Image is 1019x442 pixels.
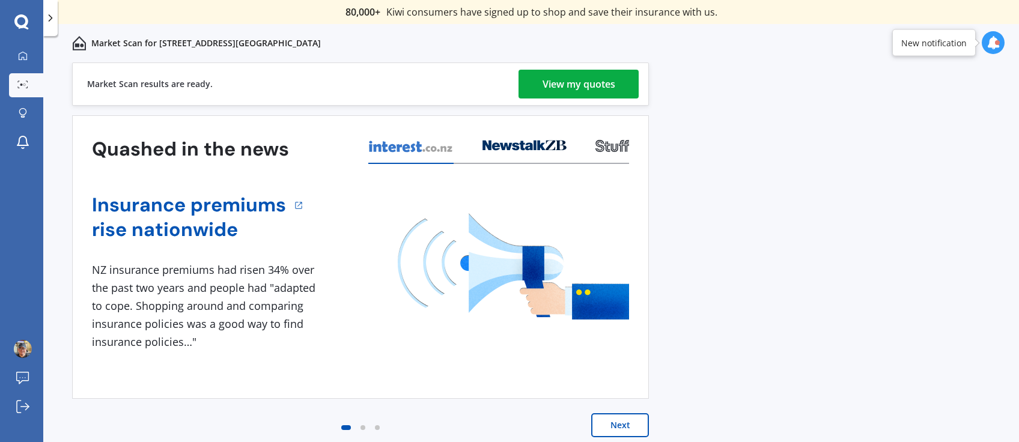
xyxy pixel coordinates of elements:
img: home-and-contents.b802091223b8502ef2dd.svg [72,36,87,50]
img: ACg8ocJr9JXakoYzT46gh2yoz4IJKoWDPhJoSx_1KvV3tH3DlDhh12v9ZA=s96-c [14,340,32,358]
div: Market Scan results are ready. [87,63,213,105]
div: View my quotes [543,70,615,98]
h3: Quashed in the news [92,137,289,162]
img: media image [398,213,629,319]
a: View my quotes [519,70,639,98]
a: rise nationwide [92,217,286,242]
button: Next [591,413,649,437]
a: Insurance premiums [92,193,286,217]
div: NZ insurance premiums had risen 34% over the past two years and people had "adapted to cope. Shop... [92,261,320,351]
p: Market Scan for [STREET_ADDRESS][GEOGRAPHIC_DATA] [91,37,321,49]
div: New notification [901,37,967,49]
